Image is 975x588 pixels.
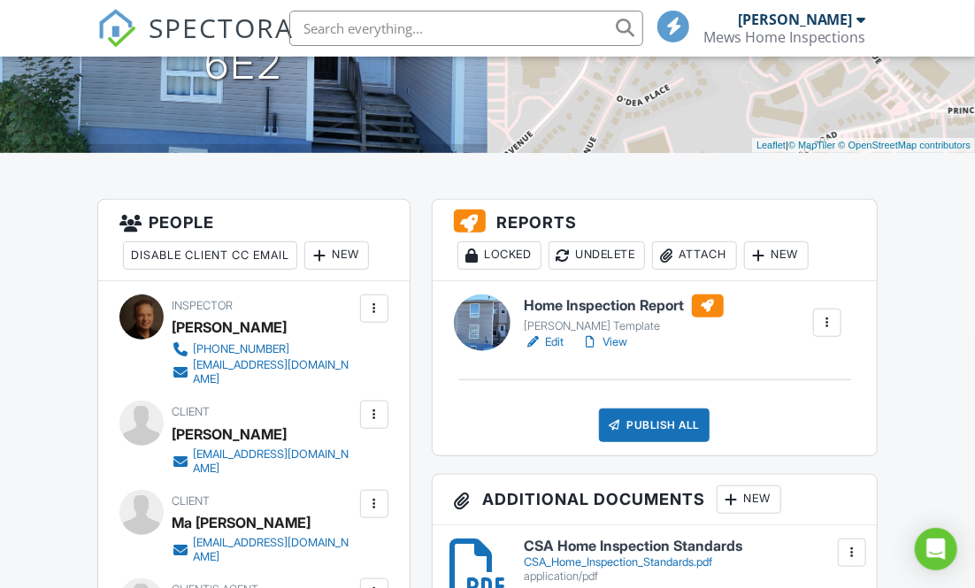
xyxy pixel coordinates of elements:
a: [PHONE_NUMBER] [172,340,355,358]
a: © OpenStreetMap contributors [839,140,971,150]
span: SPECTORA [149,9,294,46]
div: Publish All [599,409,710,442]
img: The Best Home Inspection Software - Spectora [97,9,136,48]
div: [PERSON_NAME] [738,11,853,28]
div: New [304,241,369,270]
a: [EMAIL_ADDRESS][DOMAIN_NAME] [172,358,355,386]
div: Ma [PERSON_NAME] [172,509,311,536]
div: Locked [457,241,541,270]
h3: People [98,200,409,281]
h3: Additional Documents [433,475,877,525]
div: [EMAIL_ADDRESS][DOMAIN_NAME] [193,447,355,476]
div: [PERSON_NAME] [172,314,287,340]
input: Search everything... [289,11,643,46]
div: CSA_Home_Inspection_Standards.pdf [524,555,856,569]
div: Disable Client CC Email [123,241,297,270]
h6: CSA Home Inspection Standards [524,538,856,554]
a: Edit [525,333,564,351]
a: SPECTORA [97,24,294,61]
div: [PHONE_NUMBER] [193,342,289,356]
h3: Reports [433,200,877,281]
a: [EMAIL_ADDRESS][DOMAIN_NAME] [172,536,355,564]
div: New [717,485,781,514]
div: [EMAIL_ADDRESS][DOMAIN_NAME] [193,358,355,386]
a: View [582,333,628,351]
div: Undelete [549,241,645,270]
div: New [744,241,809,270]
div: application/pdf [524,569,856,584]
div: Attach [652,241,737,270]
div: [EMAIL_ADDRESS][DOMAIN_NAME] [193,536,355,564]
a: [EMAIL_ADDRESS][DOMAIN_NAME] [172,447,355,476]
h6: Home Inspection Report [525,294,724,317]
a: Home Inspection Report [PERSON_NAME] Template [525,294,724,333]
a: CSA Home Inspection Standards CSA_Home_Inspection_Standards.pdf application/pdf [524,538,856,584]
a: Leaflet [756,140,786,150]
div: [PERSON_NAME] Template [525,319,724,333]
div: Mews Home Inspections [703,28,866,46]
div: | [752,138,975,153]
span: Inspector [172,299,233,312]
a: © MapTiler [788,140,836,150]
div: Open Intercom Messenger [915,528,957,570]
span: Client [172,494,210,508]
div: [PERSON_NAME] [172,421,287,447]
span: Client [172,405,210,418]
